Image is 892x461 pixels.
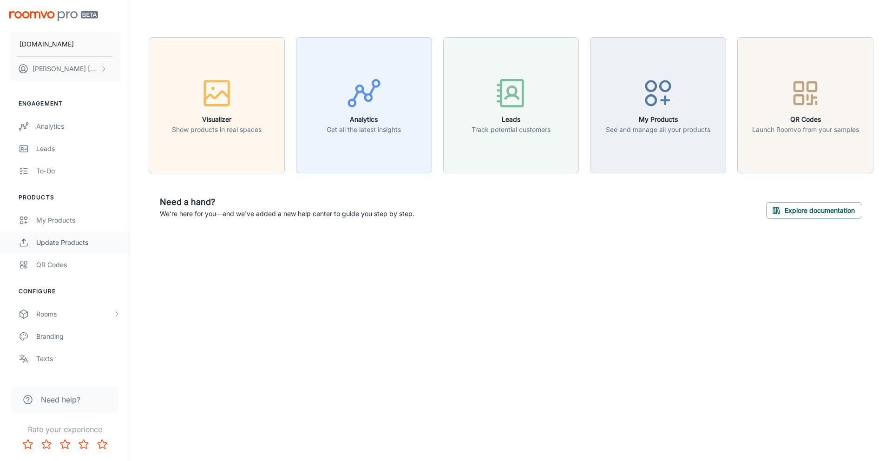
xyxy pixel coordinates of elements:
p: Track potential customers [472,125,551,135]
h6: Need a hand? [160,196,414,209]
a: QR CodesLaunch Roomvo from your samples [737,100,873,109]
p: Show products in real spaces [172,125,262,135]
p: [DOMAIN_NAME] [20,39,74,49]
p: We're here for you—and we've added a new help center to guide you step by step. [160,209,414,219]
button: QR CodesLaunch Roomvo from your samples [737,37,873,173]
div: My Products [36,215,120,225]
button: LeadsTrack potential customers [443,37,579,173]
button: Explore documentation [766,202,862,219]
a: My ProductsSee and manage all your products [590,100,726,109]
p: See and manage all your products [606,125,710,135]
div: QR Codes [36,260,120,270]
img: Roomvo PRO Beta [9,11,98,21]
button: VisualizerShow products in real spaces [149,37,285,173]
button: [PERSON_NAME] [PERSON_NAME] [9,57,120,81]
h6: Visualizer [172,114,262,125]
div: Analytics [36,121,120,132]
div: Update Products [36,237,120,248]
h6: My Products [606,114,710,125]
p: Get all the latest insights [327,125,401,135]
button: My ProductsSee and manage all your products [590,37,726,173]
h6: Leads [472,114,551,125]
h6: Analytics [327,114,401,125]
a: AnalyticsGet all the latest insights [296,100,432,109]
div: To-do [36,166,120,176]
p: [PERSON_NAME] [PERSON_NAME] [33,64,98,74]
a: Explore documentation [766,205,862,214]
button: [DOMAIN_NAME] [9,32,120,56]
h6: QR Codes [752,114,859,125]
p: Launch Roomvo from your samples [752,125,859,135]
button: AnalyticsGet all the latest insights [296,37,432,173]
div: Leads [36,144,120,154]
a: LeadsTrack potential customers [443,100,579,109]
